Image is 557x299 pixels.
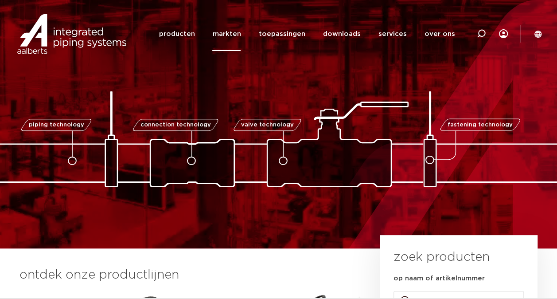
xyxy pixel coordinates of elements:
a: producten [159,17,195,51]
span: piping technology [29,122,84,128]
h3: zoek producten [393,248,490,266]
span: connection technology [140,122,210,128]
nav: Menu [159,17,455,51]
a: over ons [424,17,455,51]
a: toepassingen [258,17,305,51]
a: services [378,17,406,51]
h3: ontdek onze productlijnen [19,266,350,284]
a: markten [212,17,241,51]
a: downloads [323,17,360,51]
span: valve technology [241,122,294,128]
label: op naam of artikelnummer [393,274,485,283]
span: fastening technology [448,122,513,128]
